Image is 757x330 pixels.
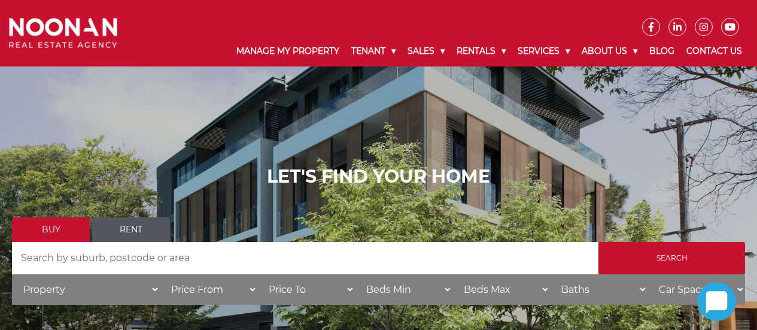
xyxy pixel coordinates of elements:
h1: LET'S FIND YOUR HOME [12,166,745,187]
a: Blog [643,36,680,66]
a: Buy [12,217,90,242]
input: Search by suburb, postcode or area [12,242,598,274]
img: Noonan Real Estate Agency [9,18,117,48]
a: Rent [92,217,170,242]
input: Search [598,242,745,274]
a: Tenant [345,36,402,66]
a: Manage My Property [230,36,345,66]
a: Sales [402,36,451,66]
a: Contact Us [680,36,748,66]
a: About Us [576,36,643,66]
a: Rentals [451,36,512,66]
a: Services [512,36,576,66]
